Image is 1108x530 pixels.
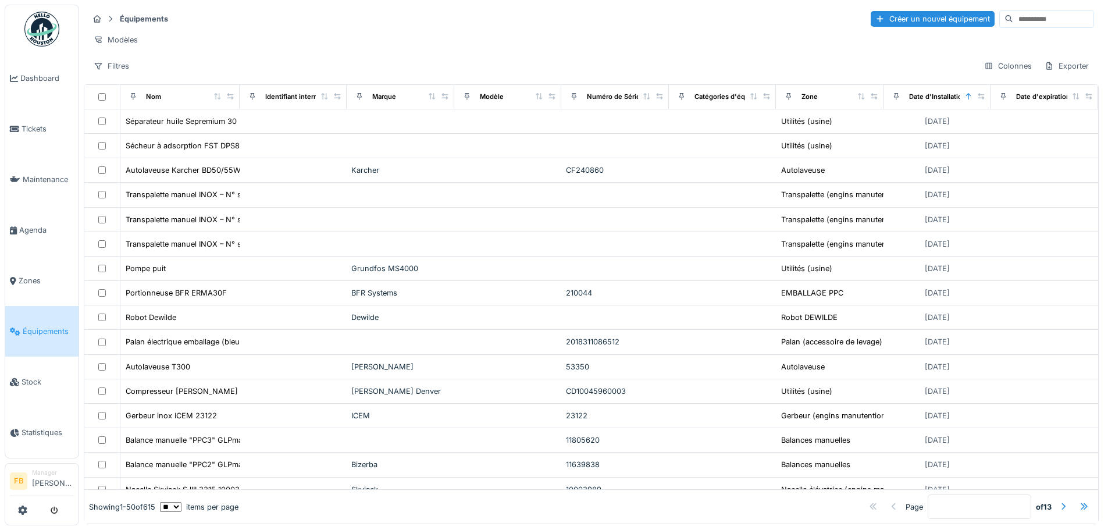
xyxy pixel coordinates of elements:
div: Palan (accessoire de levage) [781,336,882,347]
div: Skyjack [351,484,450,495]
span: Maintenance [23,174,74,185]
div: [DATE] [925,484,950,495]
div: [DATE] [925,140,950,151]
div: Transpalette manuel INOX – N° série : 2832 (PM) [126,239,300,250]
span: Stock [22,376,74,387]
div: 11639838 [566,459,664,470]
a: Agenda [5,205,79,255]
div: [DATE] [925,116,950,127]
div: CF240860 [566,165,664,176]
div: Modèles [88,31,143,48]
strong: of 13 [1036,501,1052,512]
div: Nacelle Skyjack SJIII 3215 10003989 [126,484,254,495]
div: [DATE] [925,435,950,446]
div: Zone [801,92,818,102]
div: Transpalette manuel INOX – N° série : 2833 (PPC) [126,189,302,200]
div: Autolaveuse [781,361,825,372]
div: Sécheur à adsorption FST DPS80AH [126,140,255,151]
div: [DATE] [925,287,950,298]
div: Transpalette manuel INOX – N° série : 2834 (AFF) [126,214,302,225]
div: Date d'Installation [909,92,966,102]
div: Showing 1 - 50 of 615 [89,501,155,512]
div: 11805620 [566,435,664,446]
a: Statistiques [5,407,79,458]
div: Transpalette (engins manutention) [781,239,903,250]
div: Bizerba [351,459,450,470]
a: Dashboard [5,53,79,104]
div: Robot DEWILDE [781,312,838,323]
div: Gerbeur inox ICEM 23122 [126,410,217,421]
div: Colonnes [979,58,1037,74]
div: [DATE] [925,263,950,274]
span: Agenda [19,225,74,236]
div: Modèle [480,92,504,102]
a: Maintenance [5,154,79,205]
div: items per page [160,501,238,512]
div: Utilités (usine) [781,263,832,274]
div: Autolaveuse T300 [126,361,190,372]
div: Balances manuelles [781,435,850,446]
div: Numéro de Série [587,92,640,102]
div: BFR Systems [351,287,450,298]
div: Pompe puit [126,263,166,274]
div: Dewilde [351,312,450,323]
div: [DATE] [925,214,950,225]
div: Karcher [351,165,450,176]
div: Page [906,501,923,512]
div: Balances manuelles [781,459,850,470]
strong: Équipements [115,13,173,24]
a: Équipements [5,306,79,357]
div: Robot Dewilde [126,312,176,323]
div: Balance manuelle "PPC2" GLPmaxx (11639838) [126,459,293,470]
div: Utilités (usine) [781,386,832,397]
div: Grundfos MS4000 [351,263,450,274]
div: Date d'expiration [1016,92,1070,102]
div: Utilités (usine) [781,140,832,151]
div: [DATE] [925,361,950,372]
div: Utilités (usine) [781,116,832,127]
div: 23122 [566,410,664,421]
div: Autolaveuse Karcher BD50/55W [126,165,241,176]
a: Stock [5,357,79,407]
div: Exporter [1039,58,1094,74]
div: Filtres [88,58,134,74]
a: Tickets [5,104,79,154]
div: [DATE] [925,165,950,176]
div: Manager [32,468,74,477]
div: Transpalette (engins manutention) [781,189,903,200]
li: FB [10,472,27,490]
img: Badge_color-CXgf-gQk.svg [24,12,59,47]
div: [DATE] [925,386,950,397]
div: Catégories d'équipement [694,92,775,102]
div: Créer un nouvel équipement [871,11,995,27]
div: Nom [146,92,161,102]
div: [DATE] [925,189,950,200]
div: Séparateur huile Sepremium 30 [126,116,237,127]
div: Balance manuelle "PPC3" GLPmaxx (11805620) [126,435,293,446]
span: Dashboard [20,73,74,84]
span: Zones [19,275,74,286]
div: Transpalette (engins manutention) [781,214,903,225]
span: Statistiques [22,427,74,438]
div: [PERSON_NAME] Denver [351,386,450,397]
div: Nacelle élévatrice (engins manutention) [781,484,921,495]
div: Identifiant interne [265,92,322,102]
div: CD10045960003 [566,386,664,397]
div: Gerbeur (engins manutention) [781,410,889,421]
span: Tickets [22,123,74,134]
div: 10003989 [566,484,664,495]
div: EMBALLAGE PPC [781,287,843,298]
span: Équipements [23,326,74,337]
div: Autolaveuse [781,165,825,176]
div: [DATE] [925,239,950,250]
div: [DATE] [925,410,950,421]
div: Compresseur [PERSON_NAME] Denver VS37 [126,386,286,397]
li: [PERSON_NAME] [32,468,74,493]
div: Palan électrique emballage (bleu) [126,336,243,347]
div: ICEM [351,410,450,421]
a: FB Manager[PERSON_NAME] [10,468,74,496]
div: 53350 [566,361,664,372]
div: 2018311086512 [566,336,664,347]
div: Portionneuse BFR ERMA30F [126,287,227,298]
div: 210044 [566,287,664,298]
